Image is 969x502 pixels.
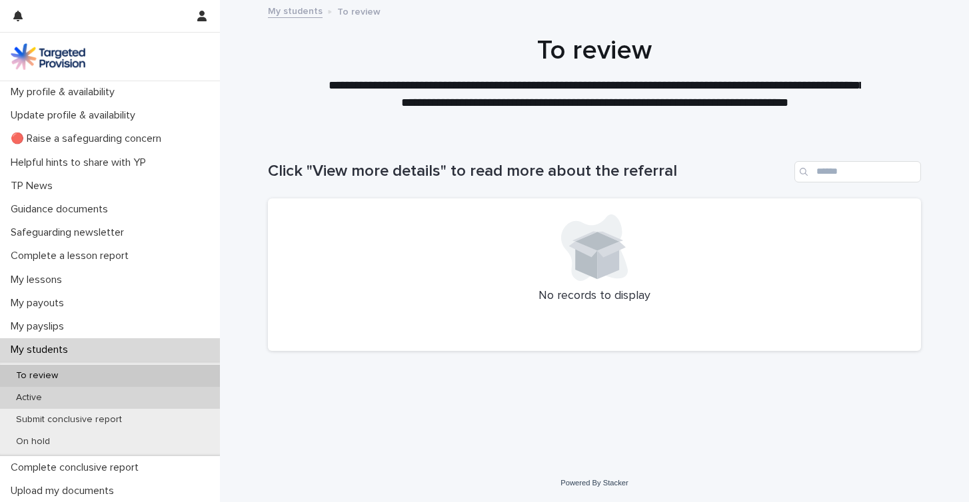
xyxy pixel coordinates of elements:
[5,132,172,145] p: 🔴 Raise a safeguarding concern
[5,109,146,122] p: Update profile & availability
[11,43,85,70] img: M5nRWzHhSzIhMunXDL62
[268,3,323,18] a: My students
[5,226,135,239] p: Safeguarding newsletter
[5,86,125,99] p: My profile & availability
[284,289,905,304] p: No records to display
[5,274,73,286] p: My lessons
[5,436,61,447] p: On hold
[5,320,75,333] p: My payslips
[268,162,789,181] h1: Click "View more details" to read more about the referral
[5,344,79,356] p: My students
[794,161,921,182] input: Search
[5,297,75,310] p: My payouts
[337,3,381,18] p: To review
[5,250,139,262] p: Complete a lesson report
[5,180,63,192] p: TP News
[5,461,149,474] p: Complete conclusive report
[5,156,157,169] p: Helpful hints to share with YP
[268,35,921,67] h1: To review
[560,479,628,487] a: Powered By Stacker
[5,392,53,403] p: Active
[5,485,125,497] p: Upload my documents
[5,370,69,381] p: To review
[5,203,119,216] p: Guidance documents
[5,414,133,425] p: Submit conclusive report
